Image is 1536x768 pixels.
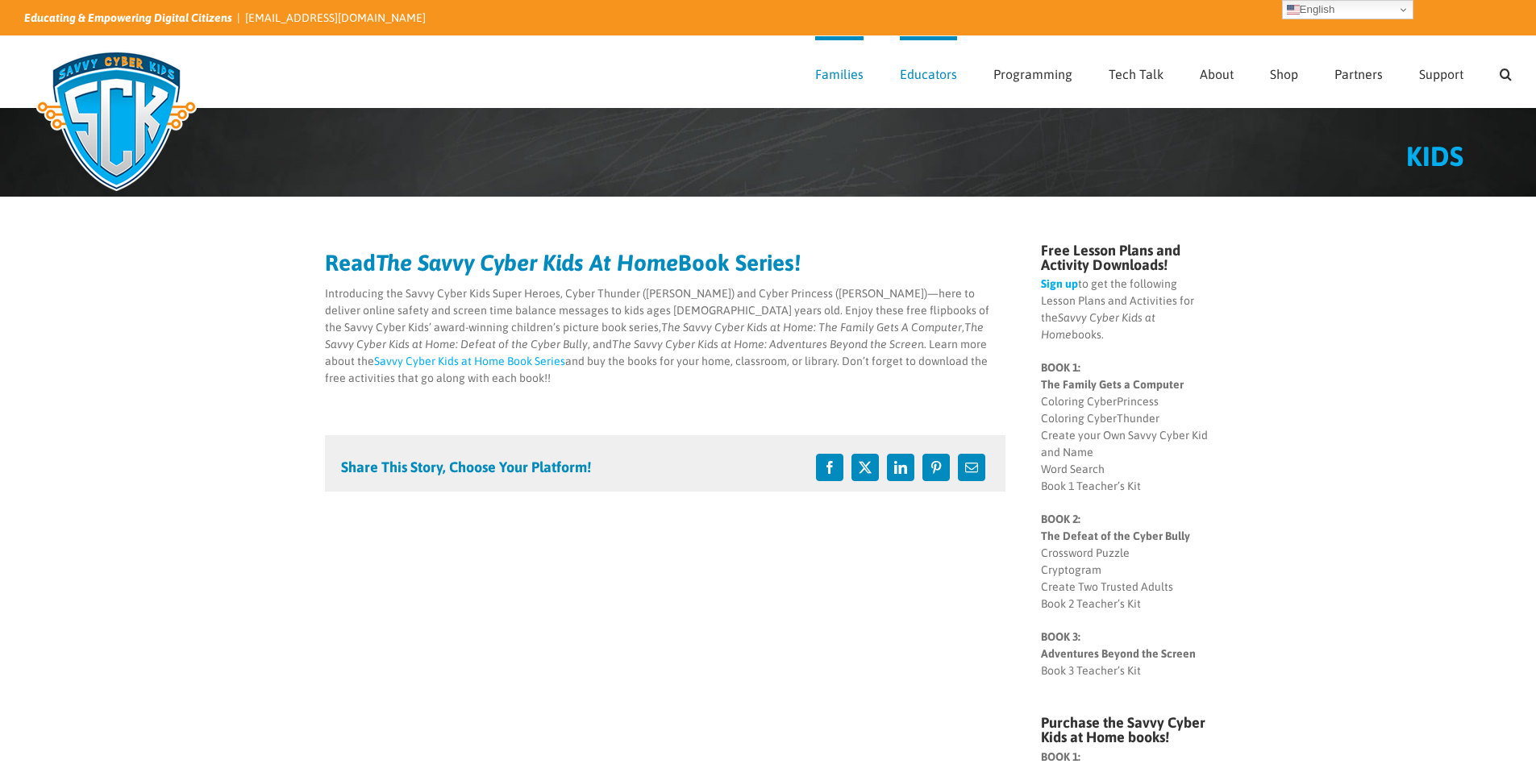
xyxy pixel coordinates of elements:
[1270,36,1298,107] a: Shop
[376,250,678,276] em: The Savvy Cyber Kids At Home
[1200,36,1234,107] a: About
[1041,716,1211,745] h4: Purchase the Savvy Cyber Kids at Home books!
[1270,68,1298,81] span: Shop
[993,36,1072,107] a: Programming
[993,68,1072,81] span: Programming
[24,40,209,201] img: Savvy Cyber Kids Logo
[374,355,565,367] a: Savvy Cyber Kids at Home Book Series
[1419,68,1463,81] span: Support
[1334,68,1383,81] span: Partners
[341,460,591,475] h4: Share This Story, Choose Your Platform!
[1406,140,1463,172] span: KIDS
[1041,511,1211,612] p: Crossword Puzzle Cryptogram Create Two Trusted Adults Book 2 Teacher’s Kit
[1041,276,1211,343] p: to get the following Lesson Plans and Activities for the books.
[954,450,989,485] a: Email
[1287,3,1300,16] img: en
[900,36,957,107] a: Educators
[815,36,864,107] a: Families
[325,251,1006,274] h2: Read Book Series!
[1041,277,1078,290] a: Sign up
[883,450,918,485] a: LinkedIn
[847,450,883,485] a: X
[815,36,1512,107] nav: Main Menu
[661,321,962,334] em: The Savvy Cyber Kids at Home: The Family Gets A Computer
[900,68,957,81] span: Educators
[1334,36,1383,107] a: Partners
[1041,243,1211,272] h4: Free Lesson Plans and Activity Downloads!
[1041,513,1190,542] strong: BOOK 2: The Defeat of the Cyber Bully
[325,321,984,351] em: The Savvy Cyber Kids at Home: Defeat of the Cyber Bully
[325,285,1006,387] p: Introducing the Savvy Cyber Kids Super Heroes, Cyber Thunder ([PERSON_NAME]) and Cyber Princess (...
[1200,68,1234,81] span: About
[24,11,232,24] i: Educating & Empowering Digital Citizens
[815,68,864,81] span: Families
[1109,68,1163,81] span: Tech Talk
[612,338,924,351] em: The Savvy Cyber Kids at Home: Adventures Beyond the Screen
[1041,630,1196,660] strong: BOOK 3: Adventures Beyond the Screen
[1041,361,1184,391] strong: BOOK 1: The Family Gets a Computer
[812,450,847,485] a: Facebook
[1041,750,1080,763] strong: BOOK 1:
[1041,359,1211,495] p: Coloring CyberPrincess Coloring CyberThunder Create your Own Savvy Cyber Kid and Name Word Search...
[1041,311,1155,341] em: Savvy Cyber Kids at Home
[245,11,426,24] a: [EMAIL_ADDRESS][DOMAIN_NAME]
[1419,36,1463,107] a: Support
[1500,36,1512,107] a: Search
[918,450,954,485] a: Pinterest
[1109,36,1163,107] a: Tech Talk
[1041,629,1211,679] p: Book 3 Teacher’s Kit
